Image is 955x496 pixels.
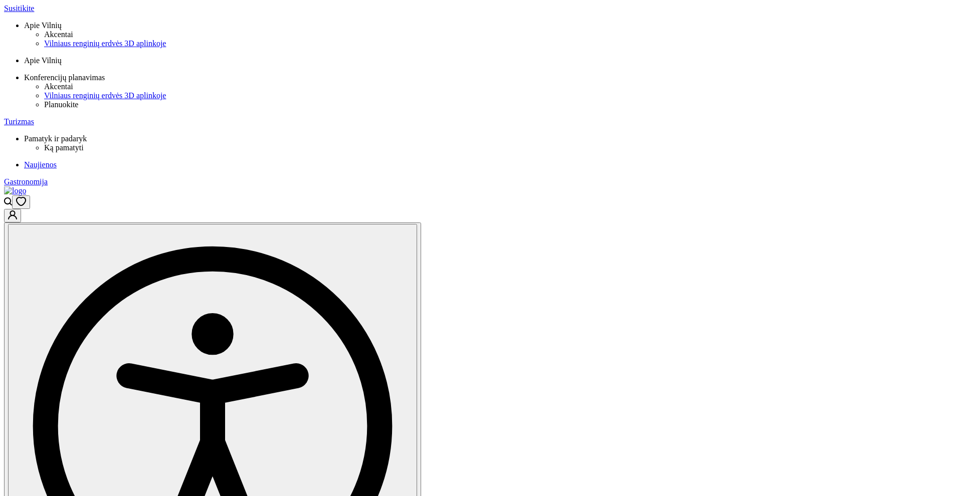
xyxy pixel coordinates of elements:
[24,21,62,30] span: Apie Vilnių
[44,39,166,48] span: Vilniaus renginių erdvės 3D aplinkoje
[44,30,73,39] span: Akcentai
[24,73,105,82] span: Konferencijų planavimas
[4,117,951,126] a: Turizmas
[4,177,951,186] a: Gastronomija
[44,91,166,100] span: Vilniaus renginių erdvės 3D aplinkoje
[4,4,951,13] a: Susitikite
[4,177,48,186] span: Gastronomija
[4,212,21,221] a: Go to customer profile
[44,91,951,100] a: Vilniaus renginių erdvės 3D aplinkoje
[4,199,12,207] a: Open search modal
[24,134,87,143] span: Pamatyk ir padaryk
[44,143,84,152] span: Ką pamatyti
[12,199,30,207] a: Open wishlist
[24,160,951,169] a: Naujienos
[4,4,34,13] span: Susitikite
[24,160,57,169] span: Naujienos
[4,209,21,222] button: Go to customer profile
[24,56,62,65] span: Apie Vilnių
[44,100,78,109] span: Planuokite
[4,186,26,195] img: logo
[4,117,34,126] span: Turizmas
[4,4,951,186] nav: Primary navigation
[44,82,73,91] span: Akcentai
[44,39,951,48] a: Vilniaus renginių erdvės 3D aplinkoje
[12,195,30,209] button: Open wishlist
